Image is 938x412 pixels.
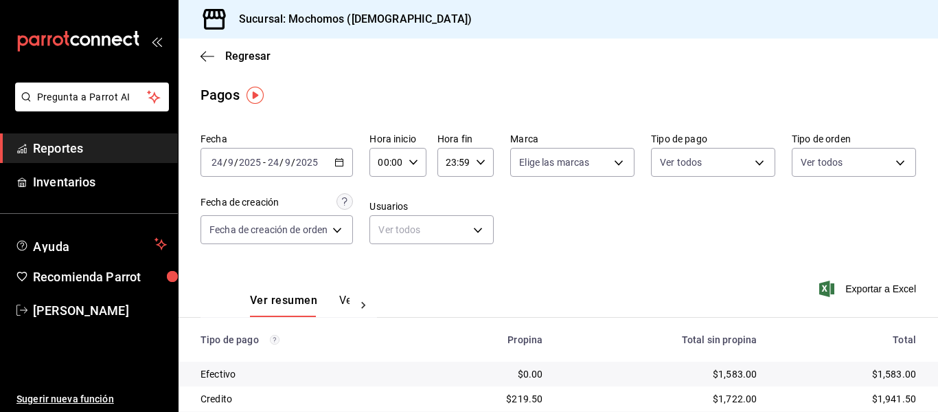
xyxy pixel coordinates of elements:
[16,392,167,406] span: Sugerir nueva función
[211,157,223,168] input: --
[33,301,167,320] span: [PERSON_NAME]
[519,155,589,169] span: Elige las marcas
[250,294,350,317] div: navigation tabs
[201,195,279,210] div: Fecha de creación
[33,173,167,191] span: Inventarios
[15,83,169,111] button: Pregunta a Parrot AI
[369,215,494,244] div: Ver todos
[801,155,843,169] span: Ver todos
[564,392,757,406] div: $1,722.00
[228,11,472,28] h3: Sucursal: Mochomos ([DEMOGRAPHIC_DATA])
[223,157,227,168] span: /
[10,100,169,114] a: Pregunta a Parrot AI
[436,334,542,345] div: Propina
[225,50,271,63] span: Regresar
[247,87,264,104] img: Tooltip marker
[250,294,317,317] button: Ver resumen
[227,157,234,168] input: --
[201,134,353,144] label: Fecha
[279,157,284,168] span: /
[270,335,279,345] svg: Los pagos realizados con Pay y otras terminales son montos brutos.
[369,202,494,211] label: Usuarios
[295,157,319,168] input: ----
[201,392,414,406] div: Credito
[201,50,271,63] button: Regresar
[238,157,262,168] input: ----
[792,134,916,144] label: Tipo de orden
[436,392,542,406] div: $219.50
[779,392,916,406] div: $1,941.50
[564,367,757,381] div: $1,583.00
[37,90,148,105] span: Pregunta a Parrot AI
[234,157,238,168] span: /
[291,157,295,168] span: /
[651,134,775,144] label: Tipo de pago
[822,281,916,297] button: Exportar a Excel
[209,223,328,237] span: Fecha de creación de orden
[201,367,414,381] div: Efectivo
[779,334,916,345] div: Total
[369,134,426,144] label: Hora inicio
[436,367,542,381] div: $0.00
[267,157,279,168] input: --
[201,85,240,105] div: Pagos
[510,134,634,144] label: Marca
[660,155,702,169] span: Ver todos
[564,334,757,345] div: Total sin propina
[263,157,266,168] span: -
[339,294,391,317] button: Ver pagos
[201,334,414,345] div: Tipo de pago
[284,157,291,168] input: --
[437,134,494,144] label: Hora fin
[151,36,162,47] button: open_drawer_menu
[33,236,149,252] span: Ayuda
[779,367,916,381] div: $1,583.00
[33,139,167,158] span: Reportes
[33,268,167,286] span: Recomienda Parrot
